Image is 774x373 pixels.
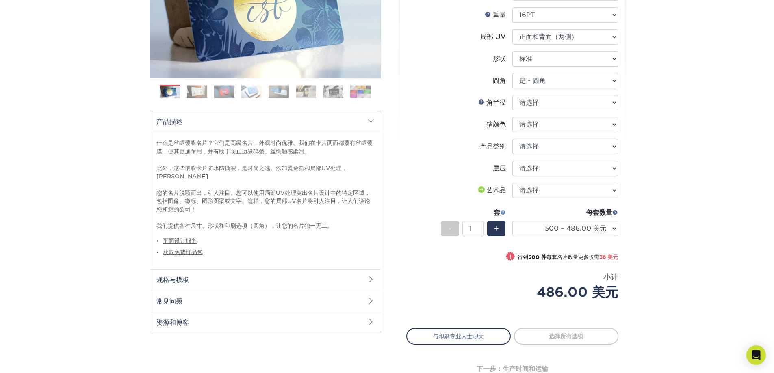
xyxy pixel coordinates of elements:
font: 圆角 [493,77,506,84]
font: 什么是丝绸覆膜名片？它们是高级名片，外观时尚优雅。我们在卡片两面都覆有丝绸覆膜，使其更加耐用，并有助于防止边缘碎裂。丝绸触感柔滑。 [156,140,373,154]
img: 名片 04 [241,85,262,98]
font: 产品描述 [156,118,182,125]
font: 每套数量 [586,209,612,216]
font: 局部 UV [480,33,506,41]
font: 形状 [493,55,506,63]
a: 选择所有选项 [514,328,618,344]
font: + [494,224,499,233]
font: 常见问题 [156,298,182,305]
a: 平面设计服务 [163,237,197,244]
font: 38 美元 [599,254,618,260]
font: 486.00 美元 [537,284,618,300]
font: 与印刷专业人士聊天 [433,333,484,339]
font: 规格与模板 [156,276,189,284]
img: 名片 07 [323,85,343,98]
font: 下一步：生产时间和运输 [477,365,548,373]
img: 名片 03 [214,85,234,98]
font: 仅需 [589,254,599,260]
font: 艺术品 [486,186,506,194]
font: 选择所有选项 [549,333,583,339]
img: 名片 05 [269,85,289,98]
font: 500 件 [528,254,546,260]
font: 层压 [493,164,506,172]
font: 此外，这些覆膜卡片防水防撕裂，是时尚之选。添加烫金箔和局部UV处理，[PERSON_NAME] [156,165,347,179]
font: 箔颜色 [486,121,506,128]
font: - [448,224,452,233]
font: 我们提供各种尺寸、形状和印刷选项（圆角），让您的名片独一无二。 [156,222,333,229]
font: 您的名片脱颖而出，引人注目。您可以使用局部UV处理突出名片设计中的特定区域，包括图像、徽标、图形图案或文字。这样，您的局部UV名片将引人注目，让人们谈论您和您的公司！ [156,190,370,213]
font: 重量 [493,11,506,19]
img: 名片 02 [187,85,207,98]
font: 得到 [518,254,528,260]
div: 打开 Intercom Messenger [746,345,766,365]
font: 每套名片数量更多 [546,254,589,260]
font: 小计 [603,272,618,281]
font: 产品类别 [480,142,506,150]
a: 与印刷专业人士聊天 [406,328,511,344]
font: ！ [507,253,513,260]
img: 名片 01 [160,82,180,102]
img: 名片 08 [350,85,371,98]
font: 套 [494,209,500,216]
img: 名片 06 [296,85,316,98]
a: 获取免费样品包 [163,249,203,255]
font: 角半径 [486,99,506,106]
